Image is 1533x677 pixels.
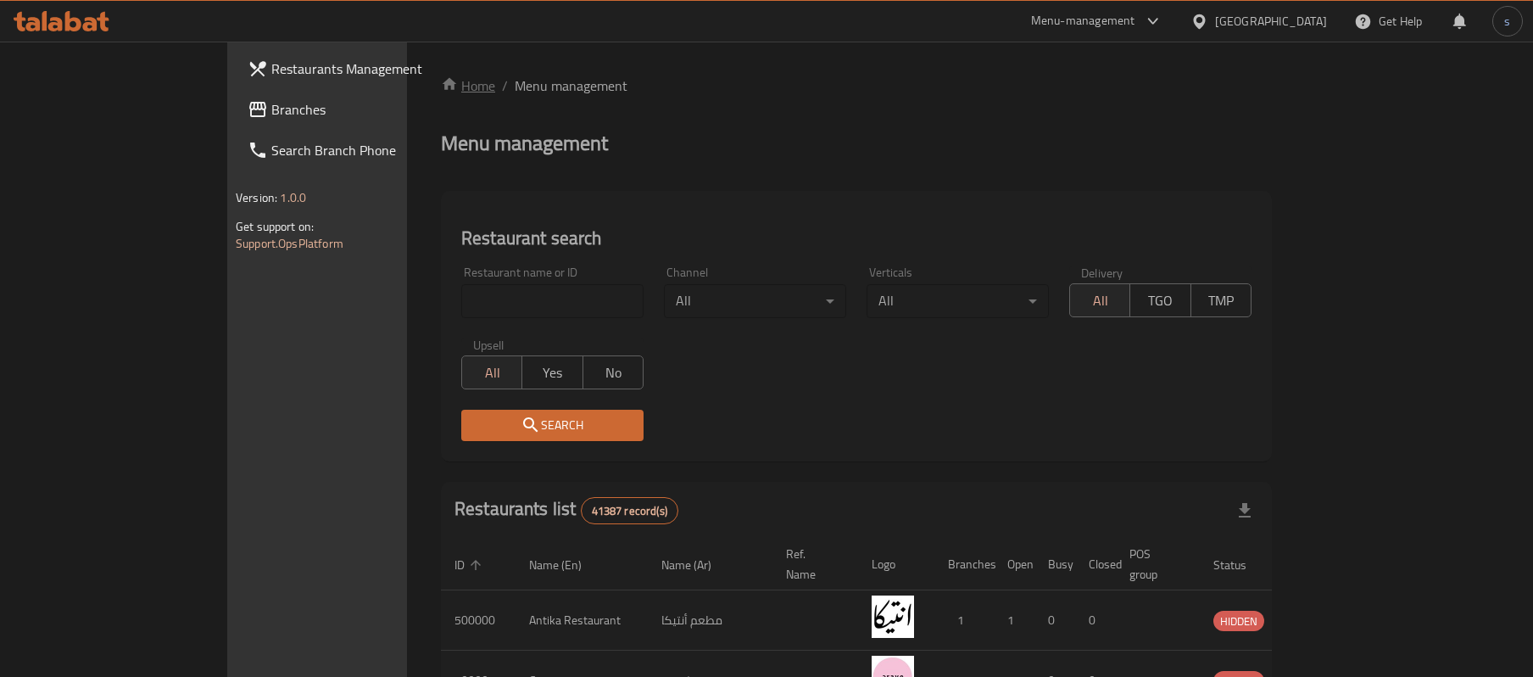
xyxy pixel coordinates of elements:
span: s [1504,12,1510,31]
button: Yes [521,355,583,389]
th: Busy [1034,539,1075,590]
span: Version: [236,187,277,209]
span: Yes [529,361,576,385]
th: Logo [858,539,934,590]
nav: breadcrumb [441,76,1272,96]
button: TGO [1129,283,1190,317]
td: Antika Restaurant [516,590,648,651]
th: Branches [934,539,994,590]
span: Search [475,415,630,436]
button: All [461,355,522,389]
td: مطعم أنتيكا [648,590,772,651]
td: 1 [934,590,994,651]
span: 41387 record(s) [582,503,677,519]
label: Upsell [473,338,504,350]
h2: Restaurants list [454,496,678,524]
a: Support.OpsPlatform [236,232,343,255]
th: Open [994,539,1034,590]
span: Status [1213,555,1268,575]
span: No [590,361,637,385]
div: All [664,284,846,318]
img: Antika Restaurant [872,596,914,638]
button: No [583,355,644,389]
span: Restaurants Management [271,59,470,79]
div: All [867,284,1049,318]
span: Get support on: [236,215,314,238]
div: Menu-management [1031,11,1135,31]
span: Name (En) [529,555,604,575]
div: Export file [1224,490,1265,531]
a: Branches [234,89,483,130]
span: POS group [1129,544,1179,585]
span: TGO [1137,288,1184,313]
span: TMP [1198,288,1245,313]
td: 0 [1034,590,1075,651]
li: / [502,76,508,96]
button: All [1069,283,1130,317]
button: TMP [1190,283,1251,317]
span: Ref. Name [786,544,838,585]
span: Search Branch Phone [271,140,470,160]
input: Search for restaurant name or ID.. [461,284,644,318]
span: Branches [271,99,470,120]
span: HIDDEN [1213,612,1264,631]
span: 1.0.0 [280,187,306,209]
a: Restaurants Management [234,48,483,89]
div: [GEOGRAPHIC_DATA] [1215,12,1327,31]
td: 1 [994,590,1034,651]
button: Search [461,410,644,441]
h2: Menu management [441,130,608,157]
th: Closed [1075,539,1116,590]
label: Delivery [1081,266,1123,278]
span: All [1077,288,1123,313]
div: HIDDEN [1213,611,1264,631]
td: 0 [1075,590,1116,651]
div: Total records count [581,497,678,524]
span: Menu management [515,76,627,96]
span: All [469,361,516,385]
span: Name (Ar) [661,555,733,575]
span: ID [454,555,487,575]
h2: Restaurant search [461,226,1251,251]
a: Search Branch Phone [234,130,483,171]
